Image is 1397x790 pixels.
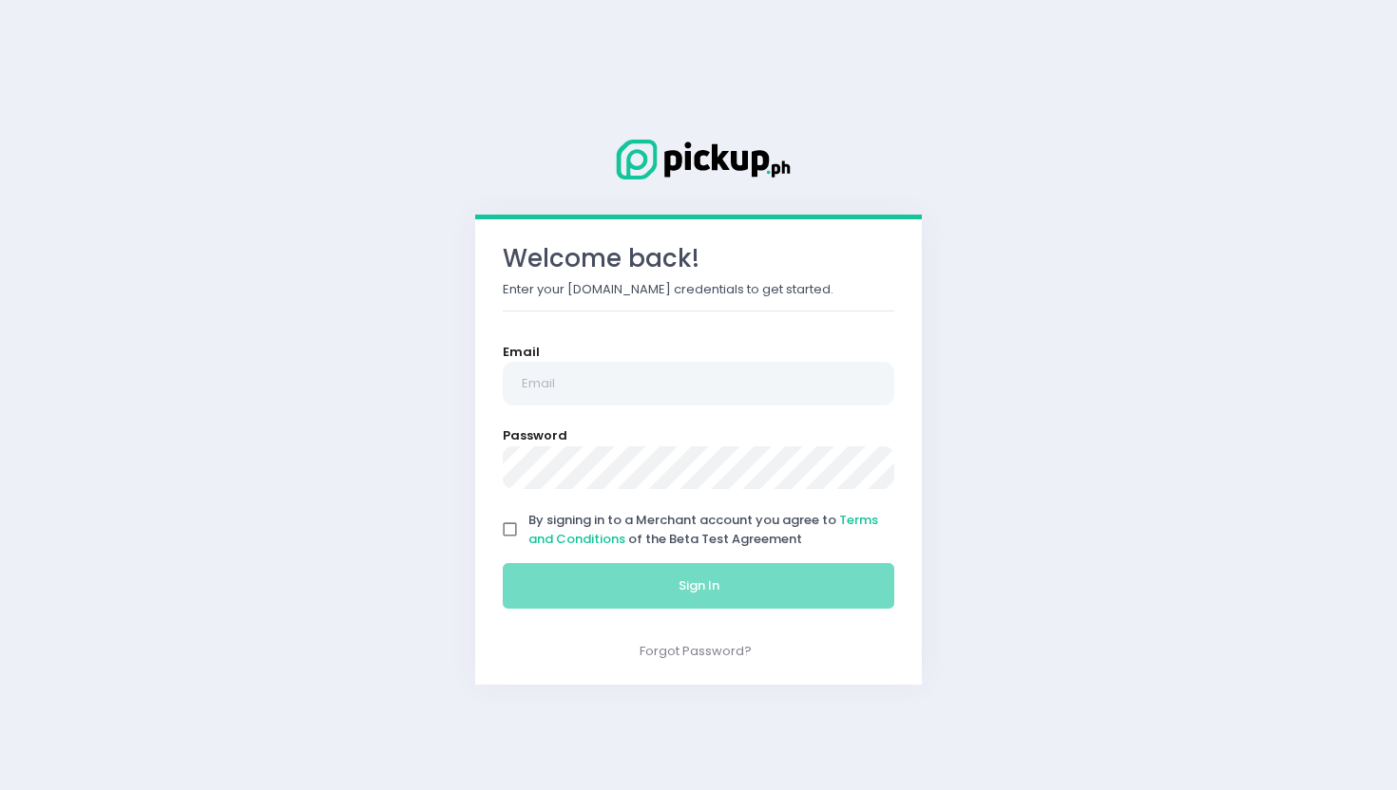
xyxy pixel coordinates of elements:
[503,343,540,362] label: Email
[503,426,567,445] label: Password
[603,136,794,183] img: Logo
[503,563,894,609] button: Sign In
[503,280,894,299] p: Enter your [DOMAIN_NAME] credentials to get started.
[503,362,894,405] input: Email
[528,511,878,548] a: Terms and Conditions
[640,642,752,660] a: Forgot Password?
[679,576,719,594] span: Sign In
[528,511,878,548] span: By signing in to a Merchant account you agree to of the Beta Test Agreement
[503,244,894,273] h3: Welcome back!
